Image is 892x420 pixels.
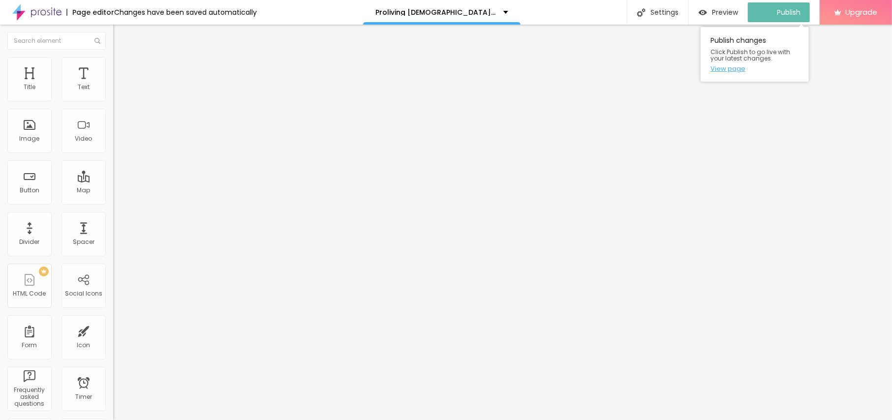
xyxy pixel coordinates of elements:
[113,25,892,420] iframe: Editor
[10,387,49,408] div: Frequently asked questions
[65,290,102,297] div: Social Icons
[24,84,35,90] div: Title
[748,2,810,22] button: Publish
[73,239,94,245] div: Spacer
[94,38,100,44] img: Icone
[375,9,496,16] p: Proliving [DEMOGRAPHIC_DATA][MEDICAL_DATA] Gummies
[777,8,800,16] span: Publish
[13,290,46,297] div: HTML Code
[77,187,91,194] div: Map
[77,342,91,349] div: Icon
[78,84,90,90] div: Text
[689,2,748,22] button: Preview
[20,135,40,142] div: Image
[7,32,106,50] input: Search element
[710,49,799,61] span: Click Publish to go live with your latest changes.
[20,187,39,194] div: Button
[710,65,799,72] a: View page
[699,8,707,17] img: view-1.svg
[637,8,646,17] img: Icone
[22,342,37,349] div: Form
[701,27,809,82] div: Publish changes
[66,9,114,16] div: Page editor
[114,9,257,16] div: Changes have been saved automatically
[845,8,877,16] span: Upgrade
[712,8,738,16] span: Preview
[75,393,92,400] div: Timer
[75,135,92,142] div: Video
[20,239,40,245] div: Divider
